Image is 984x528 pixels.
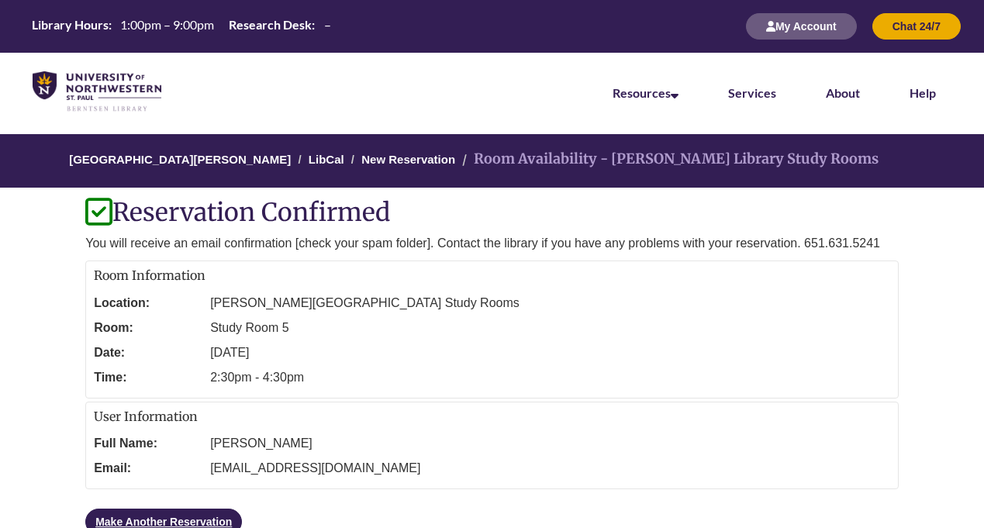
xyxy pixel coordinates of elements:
[26,16,114,33] th: Library Hours:
[826,85,860,100] a: About
[210,316,890,340] dd: Study Room 5
[210,431,890,456] dd: [PERSON_NAME]
[69,153,291,166] a: [GEOGRAPHIC_DATA][PERSON_NAME]
[223,16,317,33] th: Research Desk:
[872,19,961,33] a: Chat 24/7
[94,340,202,365] dt: Date:
[94,410,890,424] h2: User Information
[94,269,890,283] h2: Room Information
[210,340,890,365] dd: [DATE]
[94,456,202,481] dt: Email:
[872,13,961,40] button: Chat 24/7
[910,85,936,100] a: Help
[613,85,678,100] a: Resources
[361,153,455,166] a: New Reservation
[746,19,857,33] a: My Account
[458,148,879,171] li: Room Availability - [PERSON_NAME] Library Study Rooms
[85,234,899,253] p: You will receive an email confirmation [check your spam folder]. Contact the library if you have ...
[26,16,337,35] table: Hours Today
[210,365,890,390] dd: 2:30pm - 4:30pm
[210,291,890,316] dd: [PERSON_NAME][GEOGRAPHIC_DATA] Study Rooms
[120,17,214,32] span: 1:00pm – 9:00pm
[210,456,890,481] dd: [EMAIL_ADDRESS][DOMAIN_NAME]
[728,85,776,100] a: Services
[94,316,202,340] dt: Room:
[85,199,899,226] h1: Reservation Confirmed
[324,17,331,32] span: –
[85,134,899,188] nav: Breadcrumb
[309,153,344,166] a: LibCal
[26,16,337,36] a: Hours Today
[94,291,202,316] dt: Location:
[33,71,161,112] img: UNWSP Library Logo
[94,431,202,456] dt: Full Name:
[94,365,202,390] dt: Time:
[746,13,857,40] button: My Account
